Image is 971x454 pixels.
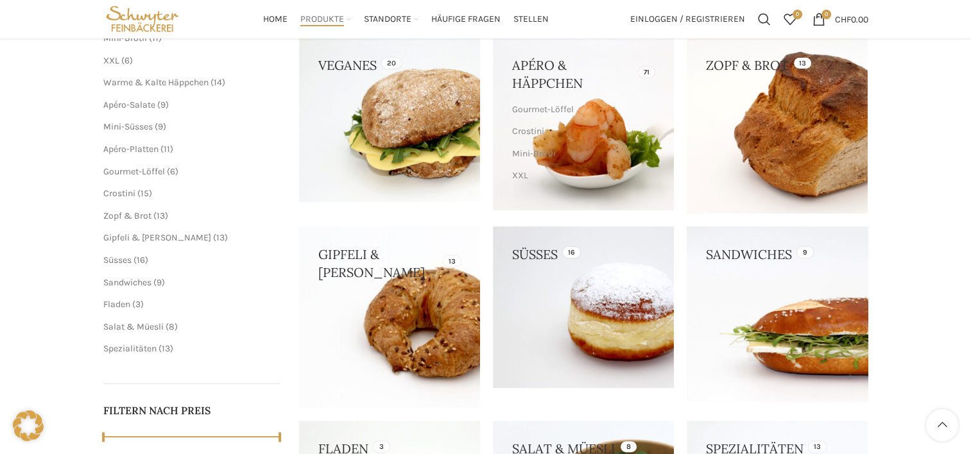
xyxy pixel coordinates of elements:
a: Apéro-Platten [103,144,159,155]
span: 11 [164,144,170,155]
a: Suchen [752,6,777,32]
a: Scroll to top button [926,409,958,441]
a: Standorte [364,6,418,32]
a: Mini-Brötli [103,33,147,44]
span: 11 [152,33,159,44]
a: Mini-Süsses [103,121,153,132]
div: Main navigation [188,6,623,32]
span: 6 [170,166,175,177]
a: Gourmet-Löffel [512,99,651,121]
h5: Filtern nach Preis [103,403,280,417]
a: Crostini [512,121,651,142]
span: Häufige Fragen [431,13,501,26]
a: Gipfeli & [PERSON_NAME] [103,232,211,243]
a: Home [263,6,288,32]
span: 15 [141,188,149,199]
a: XXL [103,55,119,66]
a: Fladen [103,299,130,310]
bdi: 0.00 [835,13,868,24]
span: 9 [157,277,162,288]
a: Apéro-Salate [103,99,155,110]
span: Stellen [513,13,549,26]
a: Stellen [513,6,549,32]
span: 8 [169,321,175,332]
a: Sandwiches [103,277,151,288]
a: Zopf & Brot [103,210,151,221]
a: Produkte [300,6,351,32]
a: Einloggen / Registrieren [624,6,752,32]
a: Gourmet-Löffel [103,166,165,177]
span: 6 [125,55,130,66]
span: 9 [160,99,166,110]
span: 9 [158,121,163,132]
span: Standorte [364,13,411,26]
span: 13 [162,343,170,354]
a: Warme & Kalte Häppchen [512,187,651,208]
span: CHF [835,13,851,24]
span: 16 [137,255,145,265]
a: Warme & Kalte Häppchen [103,77,209,88]
a: Spezialitäten [103,343,157,354]
span: 3 [135,299,141,310]
a: Süsses [103,255,132,265]
span: Einloggen / Registrieren [630,15,745,24]
a: Mini-Brötli [512,143,651,165]
a: Site logo [103,13,182,24]
a: Salat & Müesli [103,321,164,332]
span: 0 [821,10,831,19]
div: Meine Wunschliste [777,6,803,32]
span: 0 [793,10,802,19]
span: 13 [157,210,165,221]
span: 13 [216,232,225,243]
a: 0 CHF0.00 [806,6,875,32]
span: 14 [214,77,222,88]
a: 0 [777,6,803,32]
a: Crostini [103,188,135,199]
span: Home [263,13,288,26]
span: Produkte [300,13,344,26]
a: XXL [512,165,651,187]
a: Häufige Fragen [431,6,501,32]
